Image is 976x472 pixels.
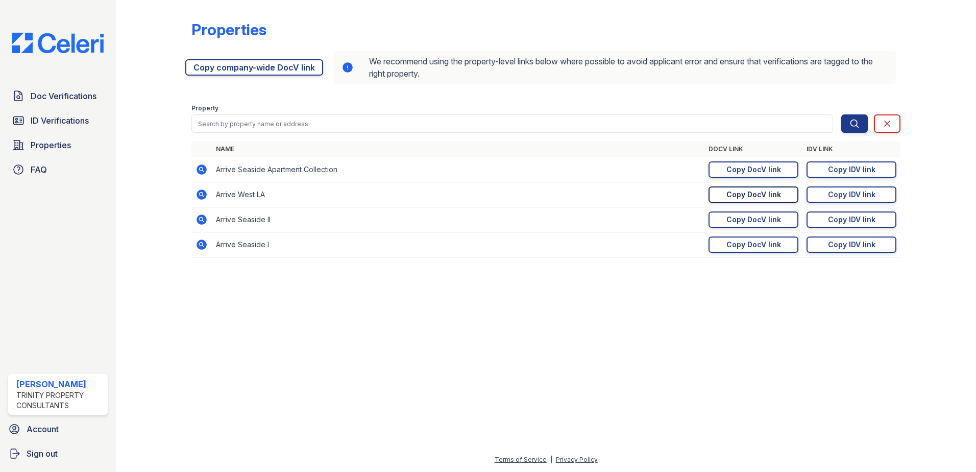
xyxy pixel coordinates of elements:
img: CE_Logo_Blue-a8612792a0a2168367f1c8372b55b34899dd931a85d93a1a3d3e32e68fde9ad4.png [4,33,112,53]
span: ID Verifications [31,114,89,127]
div: Copy DocV link [726,240,781,250]
div: | [550,456,552,463]
td: Arrive Seaside Apartment Collection [212,157,704,182]
td: Arrive West LA [212,182,704,207]
a: Privacy Policy [556,456,598,463]
a: Terms of Service [495,456,547,463]
span: Doc Verifications [31,90,96,102]
div: Copy DocV link [726,215,781,225]
div: Copy IDV link [828,240,875,250]
span: FAQ [31,163,47,176]
a: Copy DocV link [709,186,798,203]
span: Sign out [27,447,58,460]
th: DocV Link [704,141,802,157]
a: Copy DocV link [709,161,798,178]
label: Property [191,104,218,112]
a: Properties [8,135,108,155]
div: [PERSON_NAME] [16,378,104,390]
div: Properties [191,20,266,39]
th: IDV Link [802,141,900,157]
th: Name [212,141,704,157]
div: Copy IDV link [828,190,875,200]
a: Copy DocV link [709,211,798,228]
a: Copy IDV link [807,186,896,203]
a: Copy company-wide DocV link [185,59,323,76]
div: Copy IDV link [828,164,875,175]
div: Copy IDV link [828,215,875,225]
a: Copy IDV link [807,237,896,253]
div: Trinity Property Consultants [16,390,104,411]
input: Search by property name or address [191,114,833,133]
div: Copy DocV link [726,164,781,175]
div: Copy DocV link [726,190,781,200]
a: ID Verifications [8,110,108,131]
div: We recommend using the property-level links below where possible to avoid applicant error and ens... [333,51,896,84]
a: Sign out [4,443,112,464]
a: Copy IDV link [807,161,896,178]
a: Copy DocV link [709,237,798,253]
span: Properties [31,139,71,151]
td: Arrive Seaside II [212,207,704,232]
a: FAQ [8,159,108,180]
a: Doc Verifications [8,86,108,106]
td: Arrive Seaside I [212,232,704,257]
a: Account [4,419,112,439]
a: Copy IDV link [807,211,896,228]
span: Account [27,423,59,435]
